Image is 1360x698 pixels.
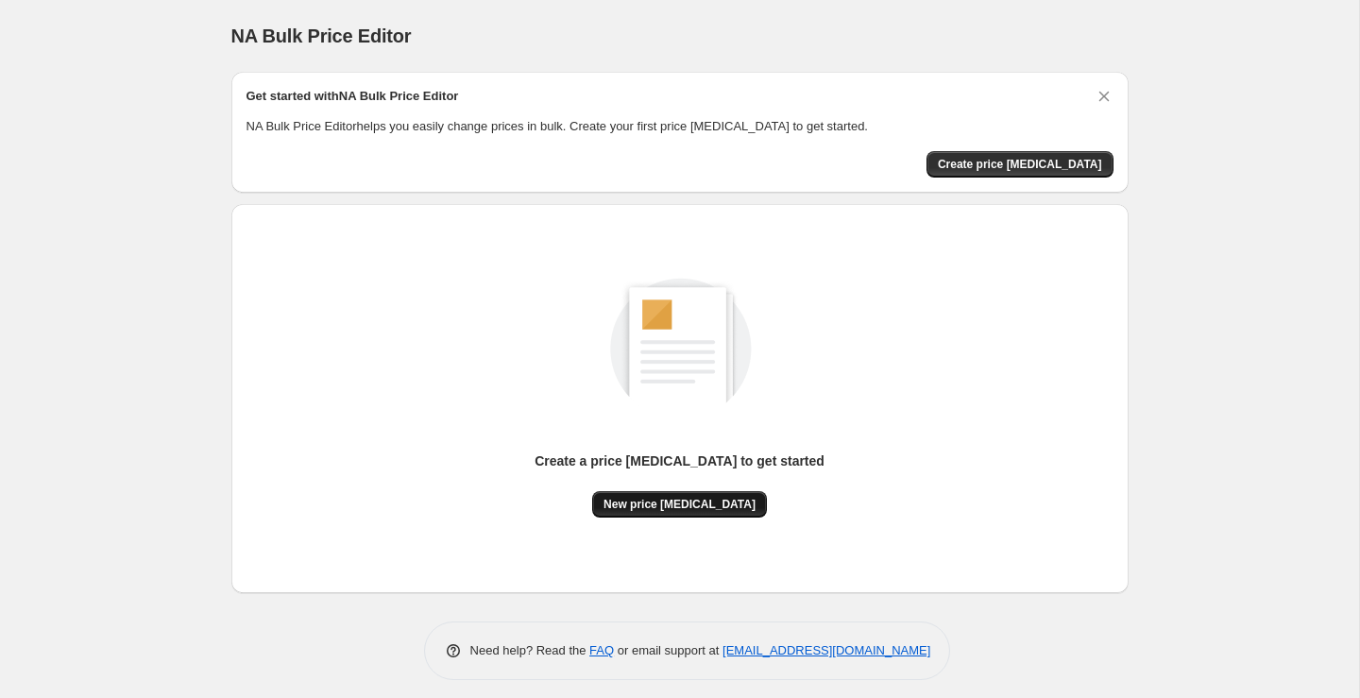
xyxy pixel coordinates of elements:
[246,87,459,106] h2: Get started with NA Bulk Price Editor
[589,643,614,657] a: FAQ
[614,643,722,657] span: or email support at
[938,157,1102,172] span: Create price [MEDICAL_DATA]
[592,491,767,518] button: New price [MEDICAL_DATA]
[231,26,412,46] span: NA Bulk Price Editor
[603,497,756,512] span: New price [MEDICAL_DATA]
[470,643,590,657] span: Need help? Read the
[1095,87,1113,106] button: Dismiss card
[926,151,1113,178] button: Create price change job
[535,451,824,470] p: Create a price [MEDICAL_DATA] to get started
[246,117,1113,136] p: NA Bulk Price Editor helps you easily change prices in bulk. Create your first price [MEDICAL_DAT...
[722,643,930,657] a: [EMAIL_ADDRESS][DOMAIN_NAME]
